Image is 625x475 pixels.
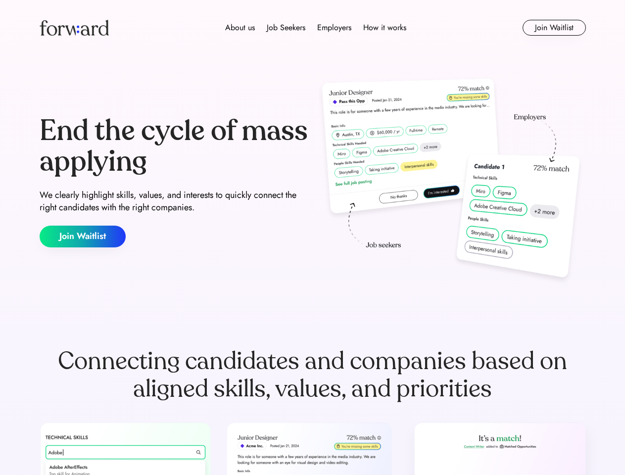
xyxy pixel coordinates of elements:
button: Join Waitlist [40,226,126,247]
div: We clearly highlight skills, values, and interests to quickly connect the right candidates with t... [40,189,309,214]
div: Connecting candidates and companies based on aligned skills, values, and priorities [40,347,586,403]
button: Join Waitlist [523,20,586,36]
div: How it works [363,22,406,34]
div: About us [225,22,255,34]
div: Job Seekers [267,22,305,34]
img: Forward logo [40,20,109,36]
div: Employers [317,22,351,34]
div: End the cycle of mass applying [40,116,309,177]
img: hero-image.png [317,75,586,288]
